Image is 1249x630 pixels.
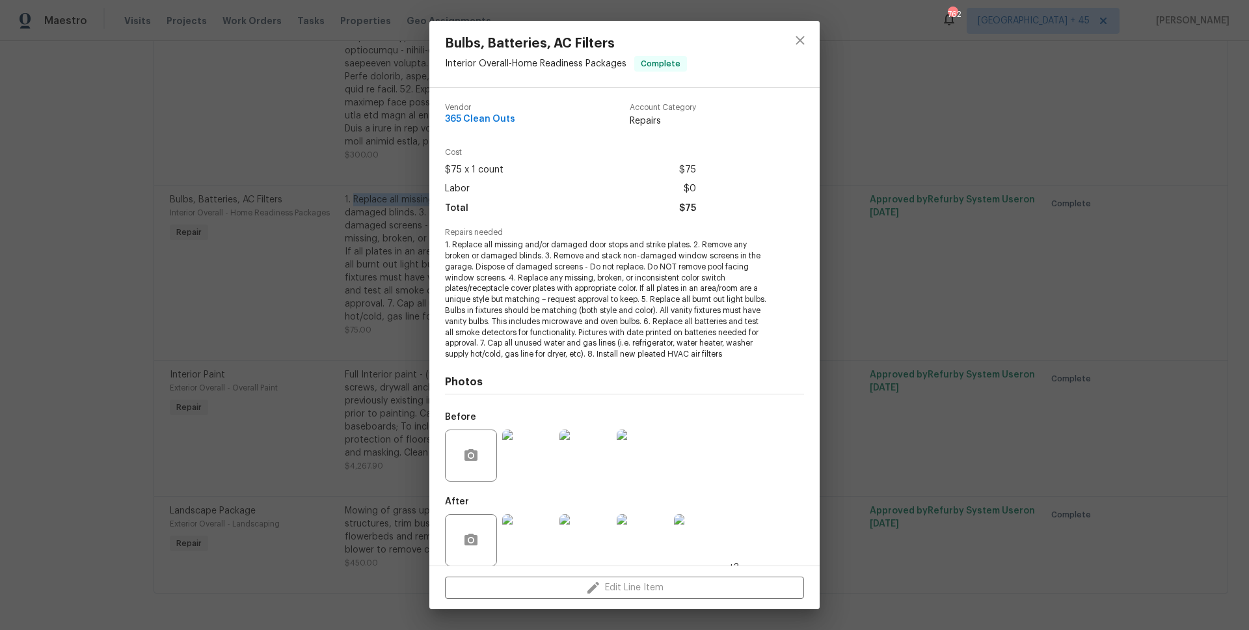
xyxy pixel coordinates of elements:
h5: Before [445,413,476,422]
span: Vendor [445,103,515,112]
button: close [785,25,816,56]
span: 365 Clean Outs [445,115,515,124]
span: Total [445,199,468,218]
span: 1. Replace all missing and/or damaged door stops and strike plates. 2. Remove any broken or damag... [445,240,768,360]
span: Complete [636,57,686,70]
span: $75 x 1 count [445,161,504,180]
span: Account Category [630,103,696,112]
span: Repairs [630,115,696,128]
h5: After [445,497,469,506]
h4: Photos [445,376,804,389]
span: Interior Overall - Home Readiness Packages [445,59,626,68]
span: Bulbs, Batteries, AC Filters [445,36,687,51]
span: Labor [445,180,470,199]
span: $75 [679,161,696,180]
span: Cost [445,148,696,157]
span: $0 [684,180,696,199]
div: 762 [948,8,957,21]
span: $75 [679,199,696,218]
span: +3 [729,561,739,574]
span: Repairs needed [445,228,804,237]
